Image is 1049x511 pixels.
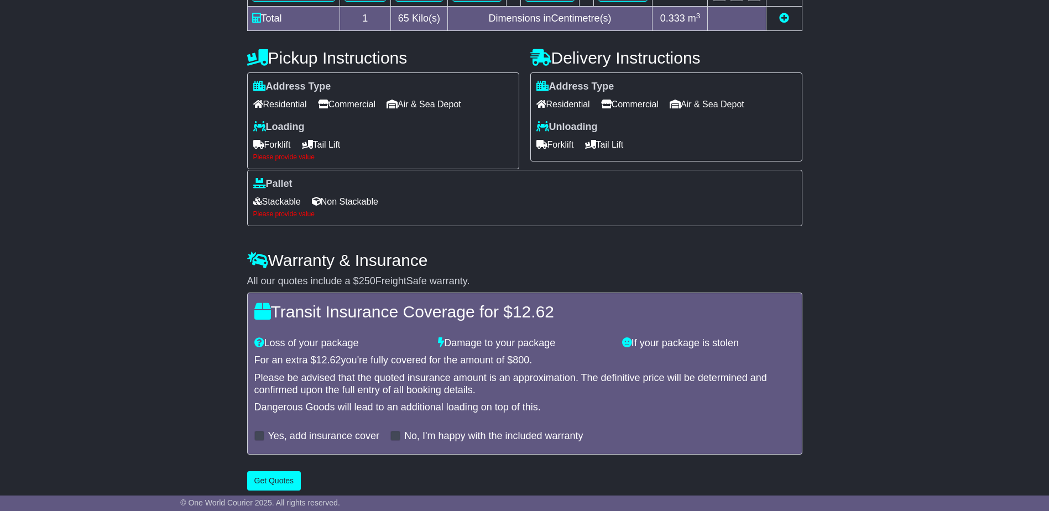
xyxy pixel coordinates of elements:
[585,136,624,153] span: Tail Lift
[398,13,409,24] span: 65
[387,96,461,113] span: Air & Sea Depot
[247,275,802,288] div: All our quotes include a $ FreightSafe warranty.
[536,96,590,113] span: Residential
[536,136,574,153] span: Forklift
[601,96,659,113] span: Commercial
[253,153,513,161] div: Please provide value
[249,337,433,350] div: Loss of your package
[391,7,448,31] td: Kilo(s)
[688,13,701,24] span: m
[404,430,583,442] label: No, I'm happy with the included warranty
[253,96,307,113] span: Residential
[253,136,291,153] span: Forklift
[696,12,701,20] sup: 3
[513,354,529,366] span: 800
[247,471,301,491] button: Get Quotes
[359,275,375,286] span: 250
[253,81,331,93] label: Address Type
[254,401,795,414] div: Dangerous Goods will lead to an additional loading on top of this.
[513,303,554,321] span: 12.62
[254,372,795,396] div: Please be advised that the quoted insurance amount is an approximation. The definitive price will...
[247,251,802,269] h4: Warranty & Insurance
[253,178,293,190] label: Pallet
[432,337,617,350] div: Damage to your package
[312,193,378,210] span: Non Stackable
[253,193,301,210] span: Stackable
[254,354,795,367] div: For an extra $ you're fully covered for the amount of $ .
[247,49,519,67] h4: Pickup Instructions
[660,13,685,24] span: 0.333
[340,7,391,31] td: 1
[670,96,744,113] span: Air & Sea Depot
[447,7,653,31] td: Dimensions in Centimetre(s)
[536,81,614,93] label: Address Type
[536,121,598,133] label: Unloading
[779,13,789,24] a: Add new item
[530,49,802,67] h4: Delivery Instructions
[180,498,340,507] span: © One World Courier 2025. All rights reserved.
[302,136,341,153] span: Tail Lift
[617,337,801,350] div: If your package is stolen
[253,210,796,218] div: Please provide value
[268,430,379,442] label: Yes, add insurance cover
[253,121,305,133] label: Loading
[247,7,340,31] td: Total
[316,354,341,366] span: 12.62
[254,303,795,321] h4: Transit Insurance Coverage for $
[318,96,375,113] span: Commercial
